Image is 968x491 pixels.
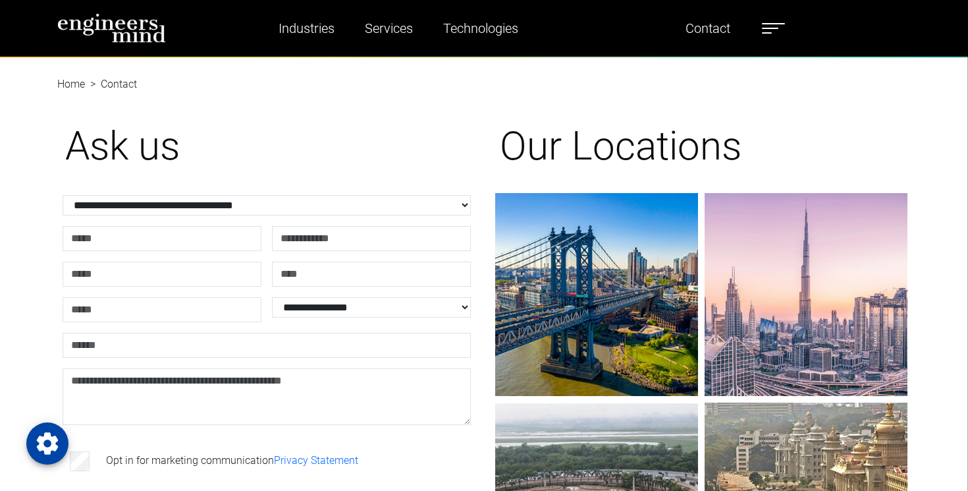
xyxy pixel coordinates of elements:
[360,13,418,43] a: Services
[680,13,736,43] a: Contact
[495,193,698,396] img: gif
[65,123,468,170] h1: Ask us
[85,76,137,92] li: Contact
[57,13,166,43] img: logo
[57,78,85,90] a: Home
[705,193,907,396] img: gif
[438,13,524,43] a: Technologies
[57,63,911,79] nav: breadcrumb
[273,13,340,43] a: Industries
[274,454,358,467] a: Privacy Statement
[106,453,358,469] label: Opt in for marketing communication
[500,123,903,170] h1: Our Locations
